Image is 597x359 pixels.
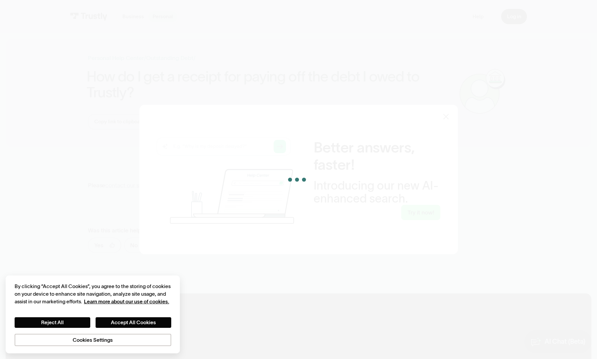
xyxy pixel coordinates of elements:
[15,283,171,306] div: By clicking “Accept All Cookies”, you agree to the storing of cookies on your device to enhance s...
[6,275,180,353] div: Cookie banner
[15,317,91,328] button: Reject All
[15,283,171,346] div: Privacy
[96,317,172,328] button: Accept All Cookies
[84,299,169,304] a: More information about your privacy, opens in a new tab
[15,334,171,346] button: Cookies Settings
